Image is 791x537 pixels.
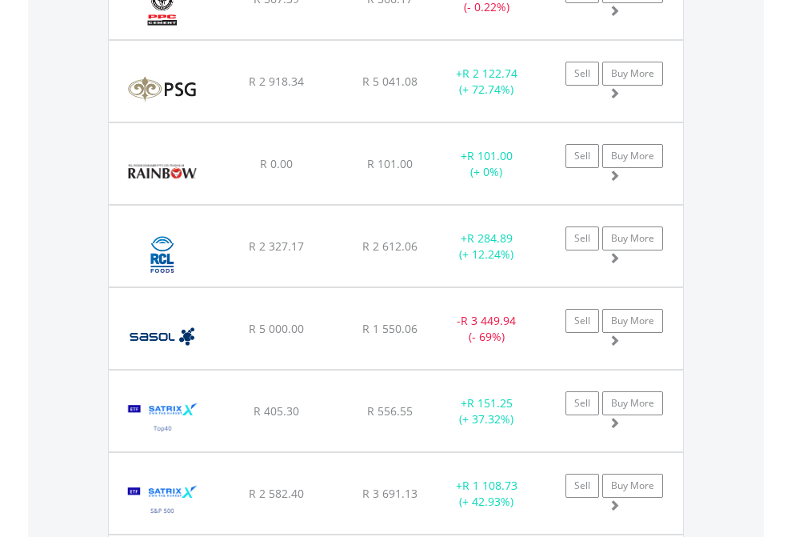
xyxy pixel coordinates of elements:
[565,62,599,86] a: Sell
[367,403,413,419] span: R 556.55
[249,486,304,501] span: R 2 582.40
[367,156,413,171] span: R 101.00
[117,61,207,118] img: EQU.ZA.KST.png
[249,321,304,336] span: R 5 000.00
[260,156,293,171] span: R 0.00
[602,62,663,86] a: Buy More
[565,391,599,415] a: Sell
[117,226,207,283] img: EQU.ZA.RCL.png
[462,478,517,493] span: R 1 108.73
[249,238,304,254] span: R 2 327.17
[437,313,537,345] div: - (- 69%)
[437,395,537,427] div: + (+ 37.32%)
[362,238,417,254] span: R 2 612.06
[362,486,417,501] span: R 3 691.13
[467,395,513,411] span: R 151.25
[565,226,599,250] a: Sell
[437,230,537,262] div: + (+ 12.24%)
[565,144,599,168] a: Sell
[602,144,663,168] a: Buy More
[437,66,537,98] div: + (+ 72.74%)
[117,473,209,530] img: EQU.ZA.STX500.png
[117,143,209,200] img: EQU.ZA.RBO.png
[467,230,513,246] span: R 284.89
[461,313,516,328] span: R 3 449.94
[602,391,663,415] a: Buy More
[602,226,663,250] a: Buy More
[117,308,207,365] img: EQU.ZA.SOL.png
[249,74,304,89] span: R 2 918.34
[362,321,417,336] span: R 1 550.06
[565,309,599,333] a: Sell
[602,474,663,498] a: Buy More
[437,478,537,510] div: + (+ 42.93%)
[565,474,599,498] a: Sell
[462,66,517,81] span: R 2 122.74
[437,148,537,180] div: + (+ 0%)
[117,391,209,447] img: EQU.ZA.STX40.png
[602,309,663,333] a: Buy More
[254,403,299,419] span: R 405.30
[362,74,417,89] span: R 5 041.08
[467,148,513,163] span: R 101.00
